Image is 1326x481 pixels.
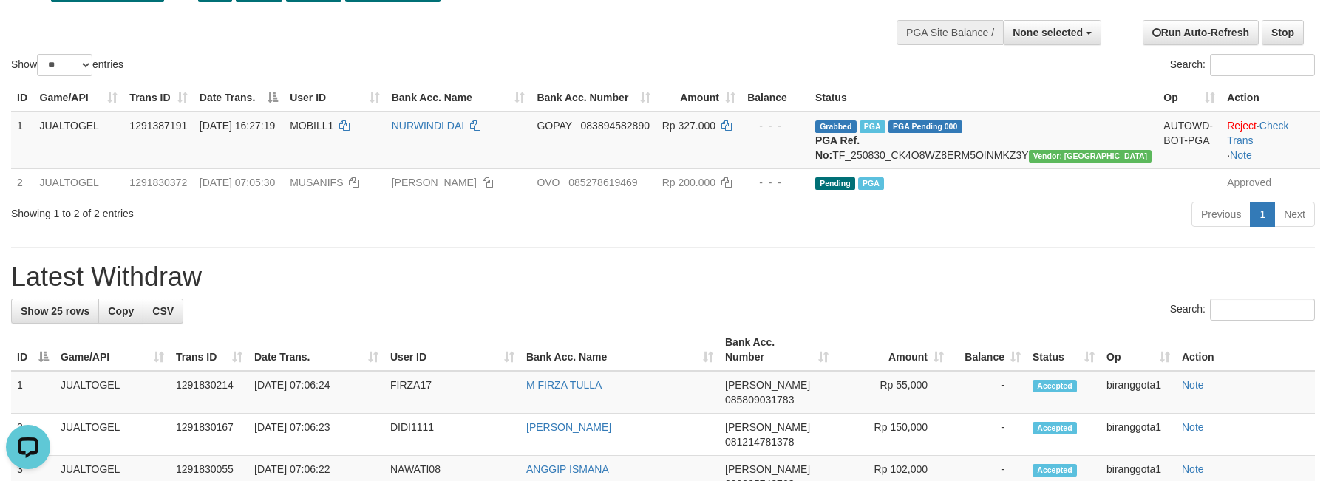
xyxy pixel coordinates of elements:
[1262,20,1304,45] a: Stop
[950,329,1027,371] th: Balance: activate to sort column ascending
[21,305,89,317] span: Show 25 rows
[526,421,611,433] a: [PERSON_NAME]
[725,463,810,475] span: [PERSON_NAME]
[284,84,386,112] th: User ID: activate to sort column ascending
[1033,422,1077,434] span: Accepted
[11,84,34,112] th: ID
[725,379,810,391] span: [PERSON_NAME]
[815,120,857,133] span: Grabbed
[34,168,124,196] td: JUALTOGEL
[194,84,284,112] th: Date Trans.: activate to sort column descending
[860,120,885,133] span: Marked by biranggota1
[11,54,123,76] label: Show entries
[1033,464,1077,477] span: Accepted
[1250,202,1275,227] a: 1
[520,329,719,371] th: Bank Acc. Name: activate to sort column ascending
[1170,54,1315,76] label: Search:
[1182,463,1204,475] a: Note
[1227,120,1288,146] a: Check Trans
[1210,299,1315,321] input: Search:
[1101,329,1176,371] th: Op: activate to sort column ascending
[809,112,1157,169] td: TF_250830_CK4O8WZ8ERM5OINMKZ3Y
[1027,329,1101,371] th: Status: activate to sort column ascending
[581,120,650,132] span: Copy 083894582890 to clipboard
[11,262,1315,292] h1: Latest Withdraw
[11,371,55,414] td: 1
[37,54,92,76] select: Showentries
[719,329,834,371] th: Bank Acc. Number: activate to sort column ascending
[1143,20,1259,45] a: Run Auto-Refresh
[290,120,333,132] span: MOBILL1
[834,371,950,414] td: Rp 55,000
[1029,150,1152,163] span: Vendor URL: https://checkout4.1velocity.biz
[1003,20,1101,45] button: None selected
[6,6,50,50] button: Open LiveChat chat widget
[1157,112,1221,169] td: AUTOWD-BOT-PGA
[725,421,810,433] span: [PERSON_NAME]
[950,414,1027,456] td: -
[1221,84,1320,112] th: Action
[11,329,55,371] th: ID: activate to sort column descending
[725,436,794,448] span: Copy 081214781378 to clipboard
[248,329,384,371] th: Date Trans.: activate to sort column ascending
[11,168,34,196] td: 2
[129,177,187,188] span: 1291830372
[1210,54,1315,76] input: Search:
[656,84,741,112] th: Amount: activate to sort column ascending
[526,463,609,475] a: ANGGIP ISMANA
[747,175,803,190] div: - - -
[662,120,715,132] span: Rp 327.000
[129,120,187,132] span: 1291387191
[1013,27,1083,38] span: None selected
[950,371,1027,414] td: -
[897,20,1003,45] div: PGA Site Balance /
[741,84,809,112] th: Balance
[170,414,248,456] td: 1291830167
[11,414,55,456] td: 2
[11,200,542,221] div: Showing 1 to 2 of 2 entries
[526,379,602,391] a: M FIRZA TULLA
[725,394,794,406] span: Copy 085809031783 to clipboard
[815,177,855,190] span: Pending
[248,371,384,414] td: [DATE] 07:06:24
[537,120,571,132] span: GOPAY
[392,177,477,188] a: [PERSON_NAME]
[170,329,248,371] th: Trans ID: activate to sort column ascending
[200,120,275,132] span: [DATE] 16:27:19
[170,371,248,414] td: 1291830214
[1182,379,1204,391] a: Note
[34,112,124,169] td: JUALTOGEL
[809,84,1157,112] th: Status
[143,299,183,324] a: CSV
[290,177,343,188] span: MUSANIFS
[1221,168,1320,196] td: Approved
[248,414,384,456] td: [DATE] 07:06:23
[1191,202,1251,227] a: Previous
[888,120,962,133] span: PGA Pending
[568,177,637,188] span: Copy 085278619469 to clipboard
[11,112,34,169] td: 1
[1176,329,1315,371] th: Action
[1230,149,1252,161] a: Note
[537,177,560,188] span: OVO
[108,305,134,317] span: Copy
[55,371,170,414] td: JUALTOGEL
[1182,421,1204,433] a: Note
[386,84,531,112] th: Bank Acc. Name: activate to sort column ascending
[834,329,950,371] th: Amount: activate to sort column ascending
[858,177,884,190] span: PGA
[815,134,860,161] b: PGA Ref. No:
[1227,120,1257,132] a: Reject
[55,329,170,371] th: Game/API: activate to sort column ascending
[531,84,656,112] th: Bank Acc. Number: activate to sort column ascending
[34,84,124,112] th: Game/API: activate to sort column ascending
[200,177,275,188] span: [DATE] 07:05:30
[384,371,520,414] td: FIRZA17
[1157,84,1221,112] th: Op: activate to sort column ascending
[98,299,143,324] a: Copy
[1274,202,1315,227] a: Next
[55,414,170,456] td: JUALTOGEL
[662,177,715,188] span: Rp 200.000
[834,414,950,456] td: Rp 150,000
[1101,414,1176,456] td: biranggota1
